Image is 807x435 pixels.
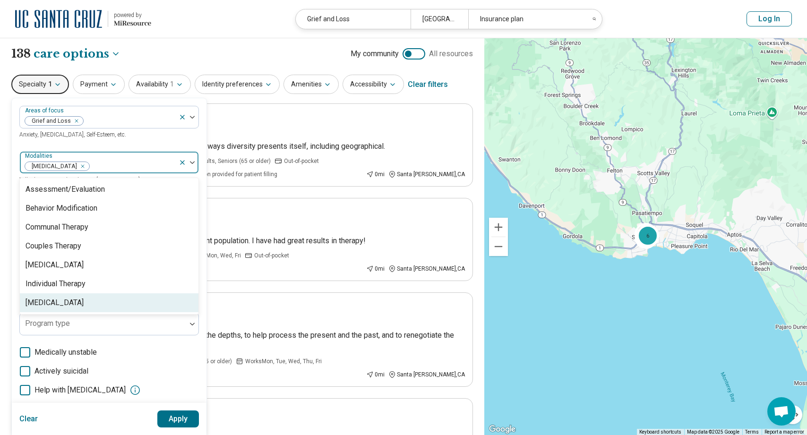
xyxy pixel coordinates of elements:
span: All resources [429,48,473,60]
button: Clear [19,410,38,427]
span: My community [351,48,399,60]
span: 1 [48,79,52,89]
label: Modalities [25,153,54,159]
a: Report a map error [764,429,804,435]
span: Works Mon, Wed, Fri [189,251,241,260]
label: Program type [25,319,70,328]
div: Santa [PERSON_NAME] , CA [388,170,465,179]
span: Medically unstable [34,347,97,358]
img: University of California at Santa Cruz [15,8,102,30]
span: Grief and Loss [25,117,74,126]
div: Santa [PERSON_NAME] , CA [388,370,465,379]
button: Amenities [283,75,339,94]
span: Works Mon, Tue, Wed, Thu, Fri [245,357,322,366]
button: Log In [747,11,792,26]
button: Zoom in [489,218,508,237]
div: Clear filters [408,73,448,96]
div: Grief and Loss [296,9,411,29]
div: Behavior Modification [26,203,97,214]
button: Accessibility [343,75,404,94]
span: Documentation provided for patient filling [170,170,277,179]
p: Sometimes we need someone to help navigate the depths, to help process the present and the past, ... [48,330,465,352]
div: Santa [PERSON_NAME] , CA [388,264,465,273]
div: [GEOGRAPHIC_DATA], [GEOGRAPHIC_DATA] [411,9,468,29]
span: Out-of-pocket [284,157,319,165]
span: Out-of-pocket [254,251,289,260]
button: Availability1 [129,75,191,94]
span: care options [34,46,109,62]
span: Help with [MEDICAL_DATA] [34,384,126,396]
div: Insurance plan [468,9,583,29]
p: I am aware, trained and experienced in the many ways diversity presents itself, including geograp... [48,141,465,152]
div: 0 mi [366,264,385,273]
span: Talk Therapy, Couples Therapy, [MEDICAL_DATA], etc. [19,177,151,183]
a: Terms (opens in new tab) [745,429,759,435]
div: Communal Therapy [26,222,88,233]
p: I love working with students and graduate student population. I have had great results in therapy! [48,235,465,247]
span: 1 [170,79,174,89]
span: Map data ©2025 Google [687,429,739,435]
div: Open chat [767,397,796,426]
div: 0 mi [366,370,385,379]
div: Individual Therapy [26,278,86,290]
label: Areas of focus [25,107,66,114]
button: Specialty1 [11,75,69,94]
div: Assessment/Evaluation [26,184,105,195]
button: Identity preferences [195,75,280,94]
div: 0 mi [366,170,385,179]
span: Actively suicidal [34,366,88,377]
a: University of California at Santa Cruzpowered by [15,8,151,30]
button: Payment [73,75,125,94]
button: Zoom out [489,237,508,256]
div: Couples Therapy [26,240,81,252]
h1: 138 [11,46,120,62]
div: powered by [114,11,151,19]
span: Anxiety, [MEDICAL_DATA], Self-Esteem, etc. [19,131,126,138]
span: [MEDICAL_DATA] [25,162,80,171]
button: Apply [157,410,199,427]
div: [MEDICAL_DATA] [26,297,84,308]
div: [MEDICAL_DATA] [26,259,84,271]
button: Care options [34,46,120,62]
div: 6 [637,224,660,247]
